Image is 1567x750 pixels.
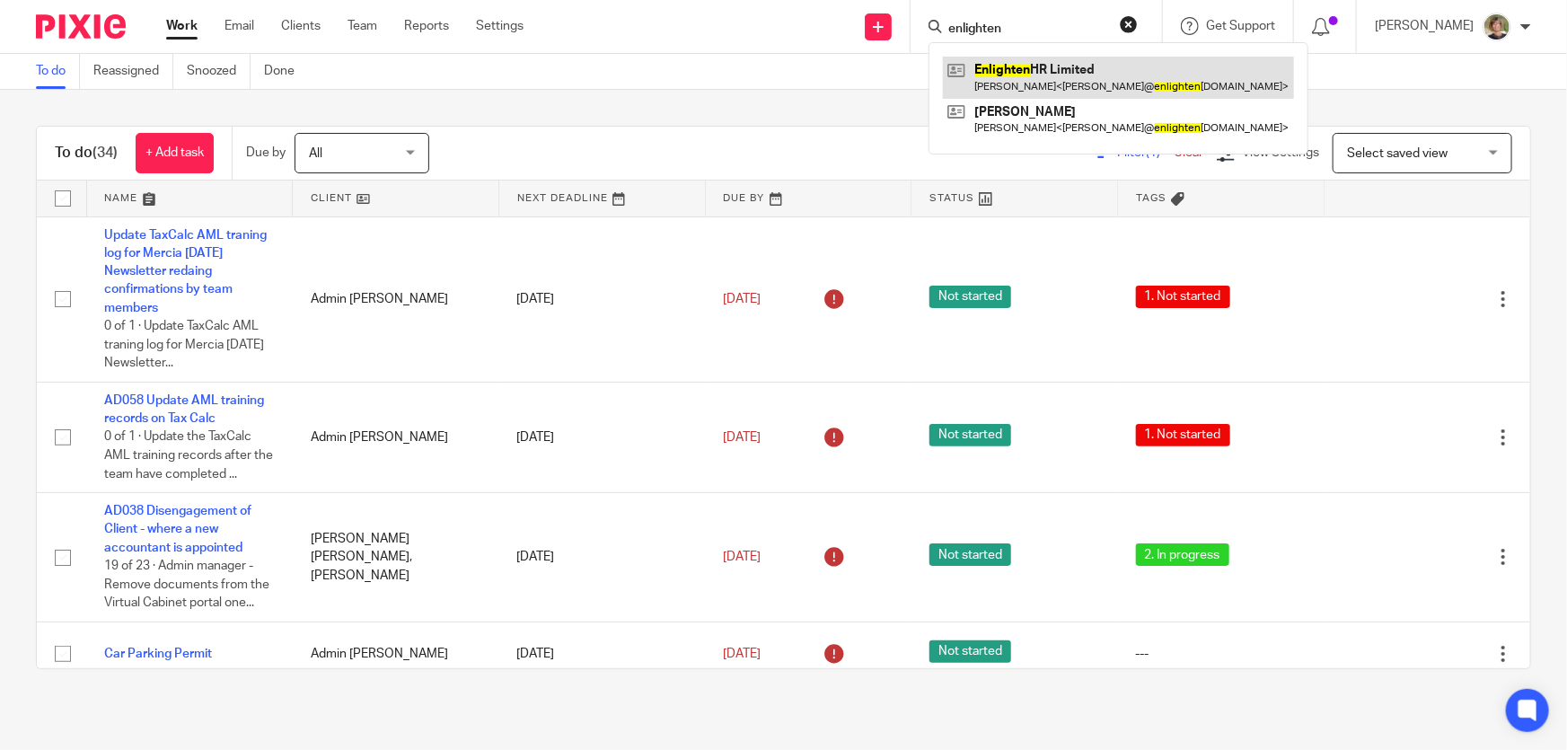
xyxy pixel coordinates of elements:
a: Clients [281,17,321,35]
a: Team [348,17,377,35]
td: [DATE] [498,622,705,685]
a: Reports [404,17,449,35]
a: Done [264,54,308,89]
td: [DATE] [498,493,705,622]
a: Work [166,17,198,35]
span: All [309,147,322,160]
p: [PERSON_NAME] [1375,17,1474,35]
span: Not started [929,543,1011,566]
span: [DATE] [723,293,761,305]
span: Not started [929,286,1011,308]
span: 1. Not started [1136,424,1230,446]
a: AD058 Update AML training records on Tax Calc [104,394,264,425]
a: Update TaxCalc AML traning log for Mercia [DATE] Newsletter redaing confirmations by team members [104,229,267,314]
span: Select saved view [1347,147,1448,160]
a: To do [36,54,80,89]
h1: To do [55,144,118,163]
img: High%20Res%20Andrew%20Price%20Accountants_Poppy%20Jakes%20photography-1142.jpg [1483,13,1511,41]
div: --- [1136,645,1307,663]
a: AD038 Disengagement of Client - where a new accountant is appointed [104,505,251,554]
span: Not started [929,424,1011,446]
td: Admin [PERSON_NAME] [293,382,499,492]
a: Settings [476,17,524,35]
td: [PERSON_NAME] [PERSON_NAME], [PERSON_NAME] [293,493,499,622]
span: [DATE] [723,551,761,563]
span: [DATE] [723,648,761,660]
span: 1. Not started [1136,286,1230,308]
span: (34) [92,146,118,160]
a: Snoozed [187,54,251,89]
p: Due by [246,144,286,162]
input: Search [946,22,1108,38]
span: 19 of 23 · Admin manager - Remove documents from the Virtual Cabinet portal one... [104,560,269,609]
td: Admin [PERSON_NAME] [293,622,499,685]
span: Get Support [1206,20,1275,32]
td: [DATE] [498,216,705,382]
a: Reassigned [93,54,173,89]
a: Car Parking Permit [104,648,212,660]
td: Admin [PERSON_NAME] [293,216,499,382]
img: Pixie [36,14,126,39]
span: Tags [1136,193,1166,203]
span: 0 of 1 · Update TaxCalc AML traning log for Mercia [DATE] Newsletter... [104,320,264,369]
span: 0 of 1 · Update the TaxCalc AML training records after the team have completed ... [104,431,273,481]
td: [DATE] [498,382,705,492]
a: + Add task [136,133,214,173]
span: [DATE] [723,431,761,444]
button: Clear [1120,15,1138,33]
a: Email [224,17,254,35]
span: 2. In progress [1136,543,1229,566]
span: Not started [929,640,1011,663]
